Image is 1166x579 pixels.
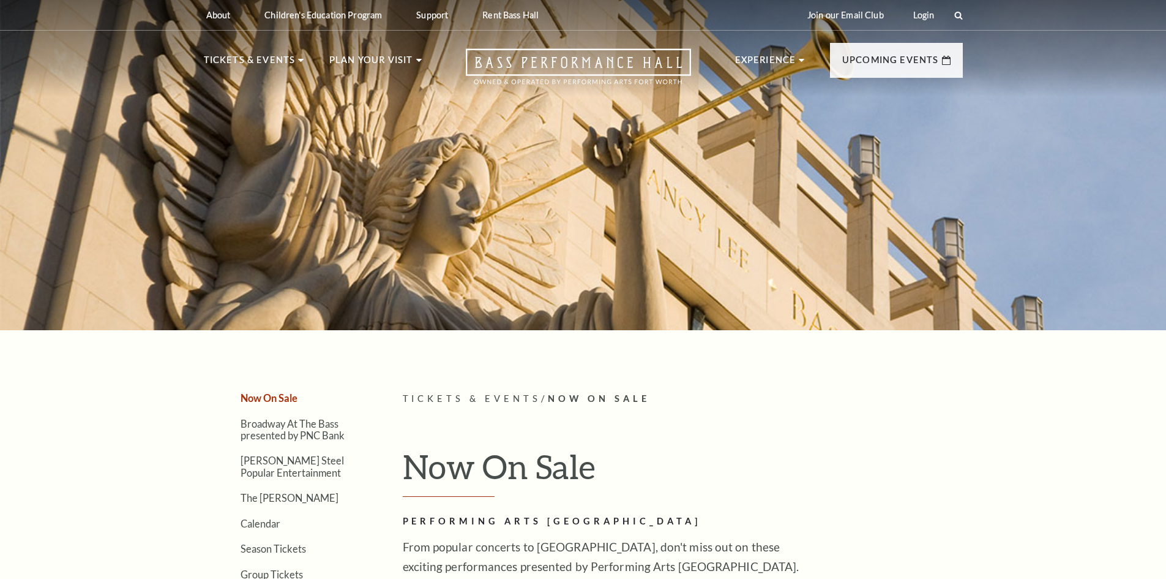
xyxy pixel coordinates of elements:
p: Children's Education Program [264,10,382,20]
a: [PERSON_NAME] Steel Popular Entertainment [241,455,344,478]
a: Broadway At The Bass presented by PNC Bank [241,418,345,441]
h1: Now On Sale [403,447,963,497]
p: About [206,10,231,20]
a: The [PERSON_NAME] [241,492,338,504]
a: Now On Sale [241,392,297,404]
span: Tickets & Events [403,393,542,404]
p: Tickets & Events [204,53,296,75]
p: Rent Bass Hall [482,10,539,20]
p: Upcoming Events [842,53,939,75]
a: Season Tickets [241,543,306,554]
span: Now On Sale [548,393,650,404]
p: / [403,392,963,407]
a: Calendar [241,518,280,529]
h2: Performing Arts [GEOGRAPHIC_DATA] [403,514,801,529]
p: Plan Your Visit [329,53,413,75]
p: Support [416,10,448,20]
p: Experience [735,53,796,75]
